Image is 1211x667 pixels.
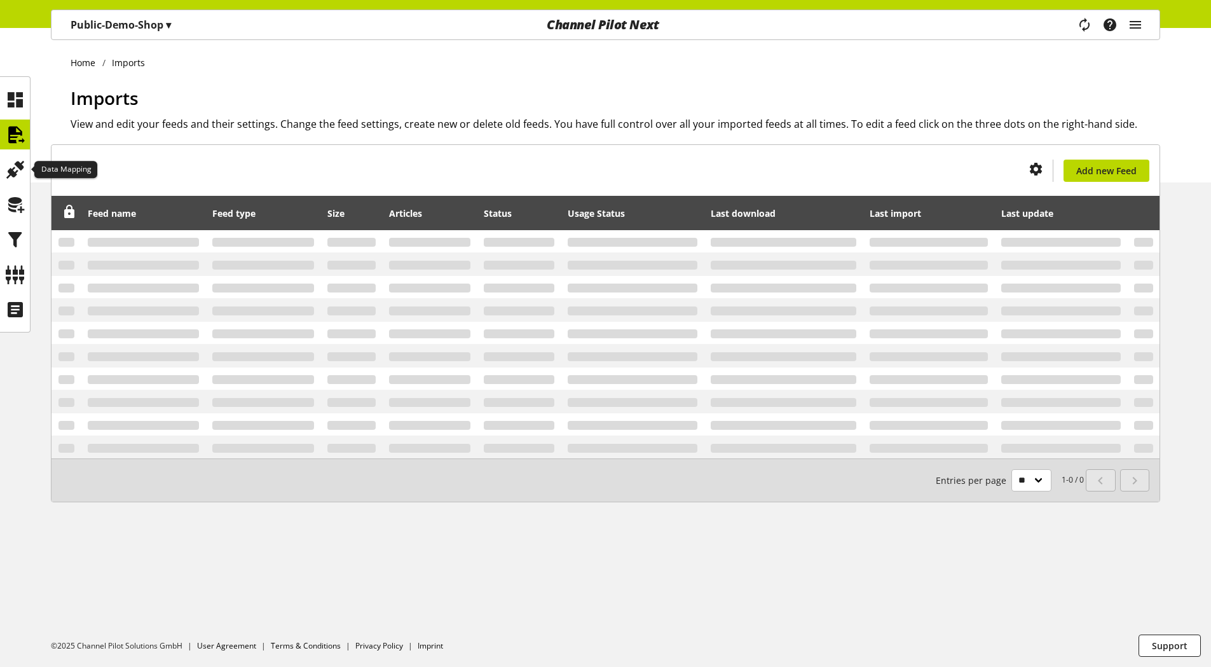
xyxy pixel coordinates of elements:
[1139,635,1201,657] button: Support
[51,10,1160,40] nav: main navigation
[212,200,314,226] div: Feed type
[58,205,76,221] div: Unlock to reorder rows
[936,469,1084,492] small: 1-0 / 0
[71,116,1160,132] h2: View and edit your feeds and their settings. Change the feed settings, create new or delete old f...
[355,640,403,651] a: Privacy Policy
[71,56,102,69] a: Home
[568,200,697,226] div: Usage Status
[271,640,341,651] a: Terms & Conditions
[1076,164,1137,177] span: Add new Feed
[711,200,856,226] div: Last download
[63,205,76,219] span: Unlock to reorder rows
[88,200,200,226] div: Feed name
[870,200,988,226] div: Last import
[327,200,376,226] div: Size
[1152,639,1187,652] span: Support
[389,200,470,226] div: Articles
[34,161,97,179] div: Data Mapping
[71,86,139,110] span: Imports
[166,18,171,32] span: ▾
[484,200,554,226] div: Status
[1001,200,1121,226] div: Last update
[1064,160,1149,182] a: Add new Feed
[71,17,171,32] p: Public-Demo-Shop
[51,640,197,652] li: ©2025 Channel Pilot Solutions GmbH
[418,640,443,651] a: Imprint
[936,474,1011,487] span: Entries per page
[197,640,256,651] a: User Agreement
